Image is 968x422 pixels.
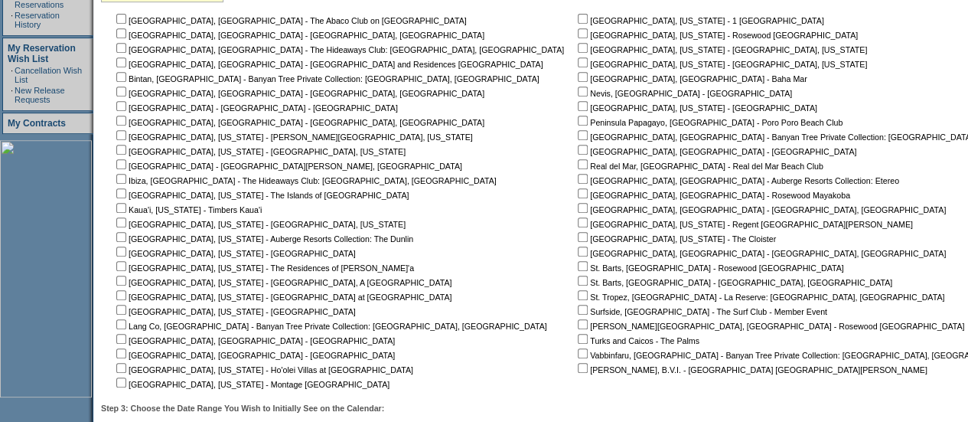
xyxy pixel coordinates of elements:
nobr: [GEOGRAPHIC_DATA], [GEOGRAPHIC_DATA] - The Hideaways Club: [GEOGRAPHIC_DATA], [GEOGRAPHIC_DATA] [113,45,564,54]
nobr: [GEOGRAPHIC_DATA], [US_STATE] - [GEOGRAPHIC_DATA] [575,103,817,113]
nobr: [GEOGRAPHIC_DATA], [GEOGRAPHIC_DATA] - [GEOGRAPHIC_DATA] [113,336,395,345]
nobr: Ibiza, [GEOGRAPHIC_DATA] - The Hideaways Club: [GEOGRAPHIC_DATA], [GEOGRAPHIC_DATA] [113,176,497,185]
nobr: Kaua'i, [US_STATE] - Timbers Kaua'i [113,205,262,214]
td: · [11,11,13,29]
nobr: [GEOGRAPHIC_DATA], [GEOGRAPHIC_DATA] - [GEOGRAPHIC_DATA], [GEOGRAPHIC_DATA] [113,118,484,127]
nobr: [GEOGRAPHIC_DATA], [US_STATE] - [GEOGRAPHIC_DATA] [113,307,356,316]
nobr: [GEOGRAPHIC_DATA], [US_STATE] - The Cloister [575,234,776,244]
nobr: [GEOGRAPHIC_DATA], [US_STATE] - Rosewood [GEOGRAPHIC_DATA] [575,31,858,40]
nobr: [GEOGRAPHIC_DATA], [US_STATE] - [GEOGRAPHIC_DATA], A [GEOGRAPHIC_DATA] [113,278,451,287]
nobr: Nevis, [GEOGRAPHIC_DATA] - [GEOGRAPHIC_DATA] [575,89,792,98]
nobr: [GEOGRAPHIC_DATA], [GEOGRAPHIC_DATA] - [GEOGRAPHIC_DATA], [GEOGRAPHIC_DATA] [113,89,484,98]
nobr: Surfside, [GEOGRAPHIC_DATA] - The Surf Club - Member Event [575,307,827,316]
nobr: [PERSON_NAME][GEOGRAPHIC_DATA], [GEOGRAPHIC_DATA] - Rosewood [GEOGRAPHIC_DATA] [575,322,964,331]
nobr: Peninsula Papagayo, [GEOGRAPHIC_DATA] - Poro Poro Beach Club [575,118,843,127]
nobr: St. Tropez, [GEOGRAPHIC_DATA] - La Reserve: [GEOGRAPHIC_DATA], [GEOGRAPHIC_DATA] [575,293,944,302]
nobr: [GEOGRAPHIC_DATA], [US_STATE] - [GEOGRAPHIC_DATA] [113,249,356,258]
nobr: [PERSON_NAME], B.V.I. - [GEOGRAPHIC_DATA] [GEOGRAPHIC_DATA][PERSON_NAME] [575,365,927,375]
nobr: [GEOGRAPHIC_DATA], [US_STATE] - [GEOGRAPHIC_DATA] at [GEOGRAPHIC_DATA] [113,293,451,302]
nobr: [GEOGRAPHIC_DATA], [GEOGRAPHIC_DATA] - [GEOGRAPHIC_DATA] [113,351,395,360]
a: My Reservation Wish List [8,43,76,64]
nobr: Bintan, [GEOGRAPHIC_DATA] - Banyan Tree Private Collection: [GEOGRAPHIC_DATA], [GEOGRAPHIC_DATA] [113,74,539,83]
nobr: [GEOGRAPHIC_DATA], [GEOGRAPHIC_DATA] - [GEOGRAPHIC_DATA], [GEOGRAPHIC_DATA] [113,31,484,40]
nobr: [GEOGRAPHIC_DATA], [US_STATE] - Auberge Resorts Collection: The Dunlin [113,234,413,244]
nobr: Real del Mar, [GEOGRAPHIC_DATA] - Real del Mar Beach Club [575,162,823,171]
nobr: [GEOGRAPHIC_DATA], [US_STATE] - Ho'olei Villas at [GEOGRAPHIC_DATA] [113,365,413,375]
nobr: [GEOGRAPHIC_DATA], [US_STATE] - 1 [GEOGRAPHIC_DATA] [575,16,824,25]
a: Reservation History [15,11,60,29]
nobr: [GEOGRAPHIC_DATA], [US_STATE] - [GEOGRAPHIC_DATA], [US_STATE] [113,220,406,229]
nobr: Turks and Caicos - The Palms [575,336,699,345]
nobr: St. Barts, [GEOGRAPHIC_DATA] - Rosewood [GEOGRAPHIC_DATA] [575,263,843,273]
nobr: [GEOGRAPHIC_DATA], [US_STATE] - [GEOGRAPHIC_DATA], [US_STATE] [113,147,406,156]
nobr: [GEOGRAPHIC_DATA] - [GEOGRAPHIC_DATA][PERSON_NAME], [GEOGRAPHIC_DATA] [113,162,462,171]
nobr: [GEOGRAPHIC_DATA], [US_STATE] - [GEOGRAPHIC_DATA], [US_STATE] [575,45,867,54]
nobr: [GEOGRAPHIC_DATA], [GEOGRAPHIC_DATA] - [GEOGRAPHIC_DATA] [575,147,856,156]
nobr: [GEOGRAPHIC_DATA], [GEOGRAPHIC_DATA] - [GEOGRAPHIC_DATA], [GEOGRAPHIC_DATA] [575,249,946,258]
a: My Contracts [8,118,66,129]
nobr: [GEOGRAPHIC_DATA], [GEOGRAPHIC_DATA] - Rosewood Mayakoba [575,191,850,200]
nobr: [GEOGRAPHIC_DATA], [US_STATE] - Montage [GEOGRAPHIC_DATA] [113,380,389,389]
nobr: [GEOGRAPHIC_DATA], [GEOGRAPHIC_DATA] - [GEOGRAPHIC_DATA], [GEOGRAPHIC_DATA] [575,205,946,214]
nobr: [GEOGRAPHIC_DATA], [US_STATE] - [GEOGRAPHIC_DATA], [US_STATE] [575,60,867,69]
nobr: [GEOGRAPHIC_DATA], [US_STATE] - The Residences of [PERSON_NAME]'a [113,263,414,273]
td: · [11,66,13,84]
nobr: [GEOGRAPHIC_DATA], [US_STATE] - Regent [GEOGRAPHIC_DATA][PERSON_NAME] [575,220,913,229]
nobr: [GEOGRAPHIC_DATA], [US_STATE] - The Islands of [GEOGRAPHIC_DATA] [113,191,409,200]
nobr: [GEOGRAPHIC_DATA], [US_STATE] - [PERSON_NAME][GEOGRAPHIC_DATA], [US_STATE] [113,132,473,142]
nobr: [GEOGRAPHIC_DATA], [GEOGRAPHIC_DATA] - Baha Mar [575,74,807,83]
a: New Release Requests [15,86,64,104]
nobr: [GEOGRAPHIC_DATA], [GEOGRAPHIC_DATA] - Auberge Resorts Collection: Etereo [575,176,899,185]
nobr: St. Barts, [GEOGRAPHIC_DATA] - [GEOGRAPHIC_DATA], [GEOGRAPHIC_DATA] [575,278,892,287]
nobr: [GEOGRAPHIC_DATA], [GEOGRAPHIC_DATA] - [GEOGRAPHIC_DATA] and Residences [GEOGRAPHIC_DATA] [113,60,543,69]
nobr: [GEOGRAPHIC_DATA], [GEOGRAPHIC_DATA] - The Abaco Club on [GEOGRAPHIC_DATA] [113,16,467,25]
a: Cancellation Wish List [15,66,82,84]
td: · [11,86,13,104]
nobr: [GEOGRAPHIC_DATA] - [GEOGRAPHIC_DATA] - [GEOGRAPHIC_DATA] [113,103,398,113]
nobr: Lang Co, [GEOGRAPHIC_DATA] - Banyan Tree Private Collection: [GEOGRAPHIC_DATA], [GEOGRAPHIC_DATA] [113,322,547,331]
b: Step 3: Choose the Date Range You Wish to Initially See on the Calendar: [101,404,384,413]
